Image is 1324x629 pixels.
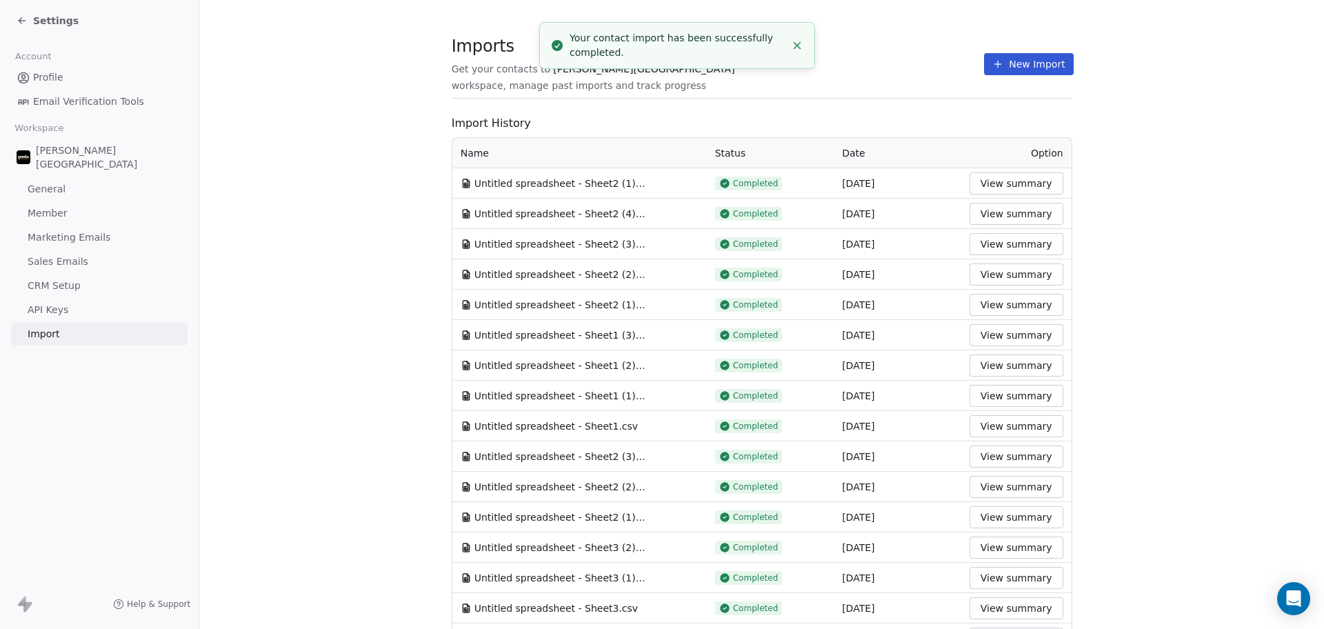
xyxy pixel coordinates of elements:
[11,90,188,113] a: Email Verification Tools
[970,263,1063,286] button: View summary
[17,14,79,28] a: Settings
[970,172,1063,194] button: View summary
[984,53,1073,75] button: New Import
[842,450,953,463] div: [DATE]
[970,294,1063,316] button: View summary
[842,207,953,221] div: [DATE]
[33,14,79,28] span: Settings
[788,37,806,54] button: Close toast
[474,571,647,585] span: Untitled spreadsheet - Sheet3 (1).csv
[474,298,647,312] span: Untitled spreadsheet - Sheet2 (1).csv
[28,279,81,293] span: CRM Setup
[9,46,57,67] span: Account
[553,62,734,76] span: [PERSON_NAME][GEOGRAPHIC_DATA]
[474,177,647,190] span: Untitled spreadsheet - Sheet2 (1).csv
[33,70,63,85] span: Profile
[474,389,647,403] span: Untitled spreadsheet - Sheet1 (1).csv
[733,512,779,523] span: Completed
[474,510,647,524] span: Untitled spreadsheet - Sheet2 (1).csv
[11,66,188,89] a: Profile
[11,226,188,249] a: Marketing Emails
[842,177,953,190] div: [DATE]
[127,599,190,610] span: Help & Support
[1277,582,1310,615] div: Open Intercom Messenger
[474,237,647,251] span: Untitled spreadsheet - Sheet2 (3).csv
[970,537,1063,559] button: View summary
[570,31,785,60] div: Your contact import has been successfully completed.
[970,597,1063,619] button: View summary
[970,385,1063,407] button: View summary
[1031,148,1063,159] span: Option
[733,299,779,310] span: Completed
[9,118,70,139] span: Workspace
[11,250,188,273] a: Sales Emails
[11,323,188,346] a: Import
[842,541,953,555] div: [DATE]
[474,268,647,281] span: Untitled spreadsheet - Sheet2 (2).csv
[474,541,647,555] span: Untitled spreadsheet - Sheet3 (2).csv
[452,79,706,92] span: workspace, manage past imports and track progress
[733,390,779,401] span: Completed
[842,148,865,159] span: Date
[28,182,66,197] span: General
[842,328,953,342] div: [DATE]
[11,274,188,297] a: CRM Setup
[970,415,1063,437] button: View summary
[842,601,953,615] div: [DATE]
[970,355,1063,377] button: View summary
[452,36,985,57] span: Imports
[733,360,779,371] span: Completed
[970,324,1063,346] button: View summary
[452,115,1072,132] span: Import History
[842,298,953,312] div: [DATE]
[733,572,779,583] span: Completed
[970,567,1063,589] button: View summary
[733,178,779,189] span: Completed
[113,599,190,610] a: Help & Support
[474,601,638,615] span: Untitled spreadsheet - Sheet3.csv
[11,178,188,201] a: General
[28,230,110,245] span: Marketing Emails
[11,299,188,321] a: API Keys
[733,481,779,492] span: Completed
[733,269,779,280] span: Completed
[452,62,551,76] span: Get your contacts to
[28,206,68,221] span: Member
[970,203,1063,225] button: View summary
[970,233,1063,255] button: View summary
[28,254,88,269] span: Sales Emails
[733,603,779,614] span: Completed
[36,143,182,171] span: [PERSON_NAME][GEOGRAPHIC_DATA]
[474,328,647,342] span: Untitled spreadsheet - Sheet1 (3).csv
[733,239,779,250] span: Completed
[842,268,953,281] div: [DATE]
[474,359,647,372] span: Untitled spreadsheet - Sheet1 (2).csv
[733,542,779,553] span: Completed
[28,327,59,341] span: Import
[733,421,779,432] span: Completed
[17,150,30,164] img: Zeeshan%20Neck%20Print%20Dark.png
[474,419,638,433] span: Untitled spreadsheet - Sheet1.csv
[842,419,953,433] div: [DATE]
[733,451,779,462] span: Completed
[28,303,68,317] span: API Keys
[461,146,489,160] span: Name
[474,480,647,494] span: Untitled spreadsheet - Sheet2 (2).csv
[842,359,953,372] div: [DATE]
[970,476,1063,498] button: View summary
[842,389,953,403] div: [DATE]
[970,446,1063,468] button: View summary
[733,208,779,219] span: Completed
[474,450,647,463] span: Untitled spreadsheet - Sheet2 (3).csv
[715,148,746,159] span: Status
[733,330,779,341] span: Completed
[842,510,953,524] div: [DATE]
[842,237,953,251] div: [DATE]
[11,202,188,225] a: Member
[970,506,1063,528] button: View summary
[842,480,953,494] div: [DATE]
[842,571,953,585] div: [DATE]
[474,207,647,221] span: Untitled spreadsheet - Sheet2 (4).csv
[33,94,144,109] span: Email Verification Tools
